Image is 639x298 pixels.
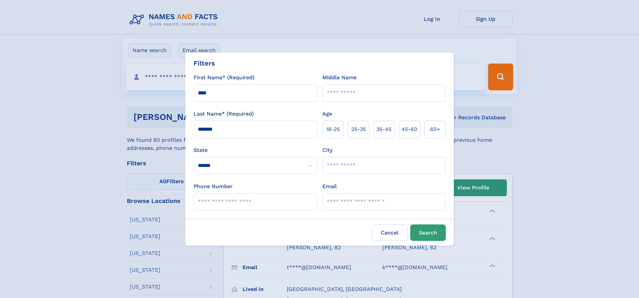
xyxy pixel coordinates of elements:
[410,224,446,241] button: Search
[322,146,332,154] label: City
[402,125,417,133] span: 45‑60
[322,182,337,190] label: Email
[430,125,440,133] span: 60+
[322,74,357,82] label: Middle Name
[194,182,233,190] label: Phone Number
[351,125,366,133] span: 25‑35
[326,125,340,133] span: 18‑25
[372,224,408,241] label: Cancel
[194,110,254,118] label: Last Name* (Required)
[194,146,317,154] label: State
[194,74,255,82] label: First Name* (Required)
[376,125,391,133] span: 35‑45
[194,58,215,68] div: Filters
[322,110,332,118] label: Age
